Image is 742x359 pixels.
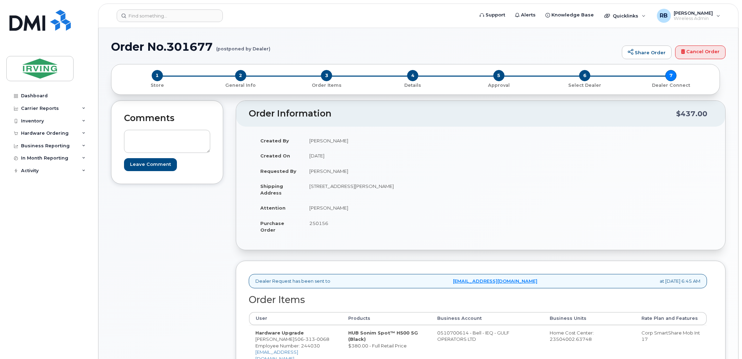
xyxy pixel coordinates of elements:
span: 0068 [315,336,329,342]
h1: Order No.301677 [111,41,618,53]
a: 5 Approval [456,81,542,89]
input: Leave Comment [124,158,177,171]
span: 2 [235,70,246,81]
span: 1 [152,70,163,81]
span: 3 [321,70,332,81]
a: 6 Select Dealer [542,81,628,89]
strong: Hardware Upgrade [255,330,304,336]
p: Order Items [286,82,367,89]
div: Home Cost Center: 23504002.63748 [550,330,629,343]
p: Select Dealer [545,82,625,89]
th: Business Account [431,312,543,325]
span: 4 [407,70,418,81]
th: Rate Plan and Features [635,312,707,325]
td: [STREET_ADDRESS][PERSON_NAME] [303,178,475,200]
h2: Order Information [249,109,676,119]
p: Details [372,82,453,89]
strong: HUB Sonim Spot™ H500 5G (Black) [348,330,418,342]
td: [DATE] [303,148,475,163]
p: General Info [200,82,281,89]
p: Approval [459,82,539,89]
strong: Attention [260,205,286,211]
div: Dealer Request has been sent to at [DATE] 6:45 AM [249,274,707,288]
span: 250156 [309,220,328,226]
td: [PERSON_NAME] [303,133,475,148]
span: 5 [493,70,504,81]
span: 506 [294,336,329,342]
span: 6 [579,70,590,81]
div: $437.00 [676,107,707,120]
strong: Created On [260,153,290,159]
span: 313 [304,336,315,342]
th: Business Units [543,312,635,325]
h2: Order Items [249,295,707,305]
th: Products [342,312,431,325]
a: 3 Order Items [283,81,370,89]
a: Share Order [622,45,672,59]
a: [EMAIL_ADDRESS][DOMAIN_NAME] [453,278,537,284]
strong: Requested By [260,168,296,174]
td: [PERSON_NAME] [303,200,475,216]
strong: Purchase Order [260,220,284,233]
p: Store [120,82,195,89]
small: (postponed by Dealer) [216,41,270,51]
a: Cancel Order [675,45,726,59]
a: 2 General Info [198,81,284,89]
a: 4 Details [370,81,456,89]
h2: Comments [124,113,210,123]
td: [PERSON_NAME] [303,163,475,179]
strong: Created By [260,138,289,143]
a: 1 Store [117,81,198,89]
th: User [249,312,342,325]
span: Employee Number: 244030 [255,343,320,349]
strong: Shipping Address [260,183,283,196]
